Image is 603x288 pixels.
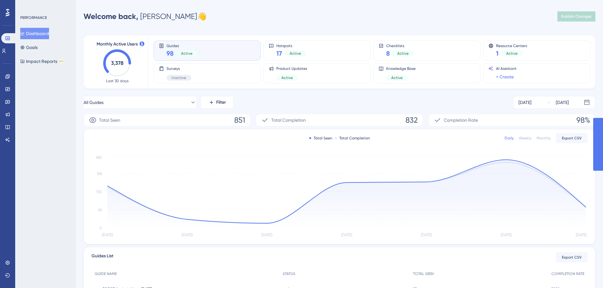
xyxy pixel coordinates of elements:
[96,190,102,194] tspan: 130
[261,233,272,237] tspan: [DATE]
[102,233,113,237] tspan: [DATE]
[276,66,307,71] span: Product Updates
[506,51,518,56] span: Active
[576,263,595,282] iframe: UserGuiding AI Assistant Launcher
[84,96,196,109] button: All Guides
[166,43,198,48] span: Guides
[20,15,47,20] div: PERFORMANCE
[99,116,120,124] span: Total Seen
[562,136,582,141] span: Export CSV
[91,252,113,262] span: Guides List
[84,99,104,106] span: All Guides
[20,28,49,39] button: Dashboard
[557,11,595,21] button: Publish Changes
[99,226,102,230] tspan: 0
[20,56,64,67] button: Impact ReportsBETA
[84,11,207,21] div: [PERSON_NAME] 👋
[95,271,117,276] span: GUIDE NAME
[166,66,191,71] span: Surveys
[561,14,592,19] span: Publish Changes
[309,136,332,141] div: Total Seen
[276,49,282,58] span: 17
[386,66,416,71] span: Knowledge Base
[496,66,517,71] span: AI Assistant
[496,73,514,81] a: + Create
[97,40,138,48] span: Monthly Active Users
[444,116,478,124] span: Completion Rate
[106,78,129,83] span: Last 30 days
[182,233,192,237] tspan: [DATE]
[281,75,293,80] span: Active
[20,42,38,53] button: Goals
[234,115,245,125] span: 851
[335,136,370,141] div: Total Completion
[505,136,514,141] div: Daily
[386,43,414,48] span: Checklists
[290,51,301,56] span: Active
[111,60,123,66] text: 3,378
[166,49,173,58] span: 98
[216,99,226,106] span: Filter
[576,233,587,237] tspan: [DATE]
[386,49,390,58] span: 8
[391,75,403,80] span: Active
[276,43,306,48] span: Hotspots
[201,96,233,109] button: Filter
[551,271,584,276] span: COMPLETION RATE
[576,115,590,125] span: 98%
[556,252,587,262] button: Export CSV
[556,99,569,106] div: [DATE]
[562,255,582,260] span: Export CSV
[59,60,64,63] div: BETA
[96,155,102,160] tspan: 260
[405,115,418,125] span: 832
[496,43,527,48] span: Resource Centers
[98,208,102,212] tspan: 65
[181,51,192,56] span: Active
[172,75,186,80] span: Inactive
[397,51,409,56] span: Active
[271,116,306,124] span: Total Completion
[97,172,102,176] tspan: 195
[556,133,587,143] button: Export CSV
[501,233,512,237] tspan: [DATE]
[283,271,295,276] span: STATUS
[537,136,551,141] div: Monthly
[518,99,531,106] div: [DATE]
[496,49,499,58] span: 1
[421,233,432,237] tspan: [DATE]
[341,233,352,237] tspan: [DATE]
[84,12,138,21] span: Welcome back,
[413,271,434,276] span: TOTAL SEEN
[519,136,531,141] div: Weekly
